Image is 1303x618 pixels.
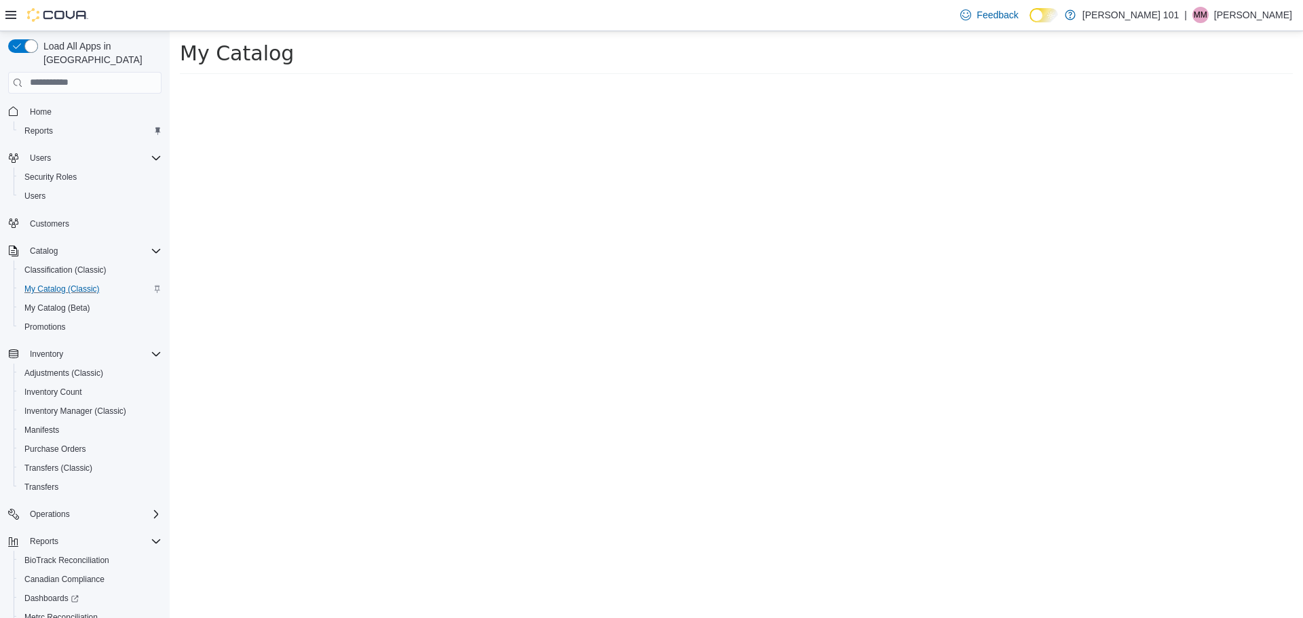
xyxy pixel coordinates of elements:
button: Reports [14,121,167,140]
span: Inventory [30,349,63,360]
span: Reports [24,125,53,136]
span: Adjustments (Classic) [24,368,103,379]
span: Load All Apps in [GEOGRAPHIC_DATA] [38,39,162,66]
button: Catalog [24,243,63,259]
span: Inventory Manager (Classic) [19,403,162,419]
span: Customers [30,218,69,229]
span: Transfers [19,479,162,495]
a: Manifests [19,422,64,438]
span: Users [19,188,162,204]
button: Inventory Count [14,383,167,402]
span: Catalog [30,246,58,256]
span: Canadian Compliance [19,571,162,587]
a: Dashboards [14,589,167,608]
span: My Catalog (Beta) [24,303,90,313]
span: Classification (Classic) [24,265,107,275]
span: Transfers [24,482,58,493]
a: Inventory Manager (Classic) [19,403,132,419]
img: Cova [27,8,88,22]
button: Canadian Compliance [14,570,167,589]
button: My Catalog (Beta) [14,298,167,317]
a: BioTrack Reconciliation [19,552,115,568]
button: Transfers [14,478,167,497]
span: Purchase Orders [24,444,86,455]
span: Manifests [24,425,59,436]
a: Canadian Compliance [19,571,110,587]
a: Inventory Count [19,384,88,400]
span: My Catalog [10,10,124,34]
span: Adjustments (Classic) [19,365,162,381]
span: Promotions [24,322,66,332]
span: Canadian Compliance [24,574,105,585]
div: Matthew Monroe [1192,7,1209,23]
span: Operations [24,506,162,522]
span: Dashboards [24,593,79,604]
a: Home [24,104,57,120]
button: Home [3,102,167,121]
button: Operations [3,505,167,524]
button: Reports [24,533,64,549]
input: Dark Mode [1030,8,1058,22]
button: BioTrack Reconciliation [14,551,167,570]
button: Promotions [14,317,167,336]
button: Users [3,149,167,168]
a: Purchase Orders [19,441,92,457]
a: My Catalog (Classic) [19,281,105,297]
a: My Catalog (Beta) [19,300,96,316]
span: Security Roles [24,172,77,182]
button: Inventory [3,345,167,364]
span: Inventory [24,346,162,362]
a: Transfers (Classic) [19,460,98,476]
span: Reports [30,536,58,547]
button: Manifests [14,421,167,440]
span: Operations [30,509,70,520]
p: [PERSON_NAME] [1214,7,1292,23]
a: Reports [19,123,58,139]
a: Users [19,188,51,204]
span: BioTrack Reconciliation [19,552,162,568]
span: Catalog [24,243,162,259]
span: Inventory Count [24,387,82,398]
span: MM [1194,7,1207,23]
span: Dashboards [19,590,162,606]
span: Inventory Manager (Classic) [24,406,126,417]
span: Users [24,191,45,201]
button: Catalog [3,242,167,260]
span: Purchase Orders [19,441,162,457]
a: Classification (Classic) [19,262,112,278]
p: | [1184,7,1187,23]
button: Inventory [24,346,69,362]
span: Home [24,103,162,120]
a: Dashboards [19,590,84,606]
button: Users [24,150,56,166]
a: Security Roles [19,169,82,185]
button: Classification (Classic) [14,260,167,279]
button: Adjustments (Classic) [14,364,167,383]
span: Reports [24,533,162,549]
button: Inventory Manager (Classic) [14,402,167,421]
span: BioTrack Reconciliation [24,555,109,566]
span: Transfers (Classic) [19,460,162,476]
button: Reports [3,532,167,551]
span: Classification (Classic) [19,262,162,278]
span: Promotions [19,319,162,335]
span: My Catalog (Beta) [19,300,162,316]
span: Home [30,107,52,117]
button: Users [14,187,167,206]
a: Promotions [19,319,71,335]
span: Customers [24,215,162,232]
span: Transfers (Classic) [24,463,92,474]
a: Customers [24,216,75,232]
span: Inventory Count [19,384,162,400]
button: Transfers (Classic) [14,459,167,478]
a: Adjustments (Classic) [19,365,109,381]
a: Feedback [955,1,1023,28]
span: Users [24,150,162,166]
button: My Catalog (Classic) [14,279,167,298]
button: Purchase Orders [14,440,167,459]
span: Users [30,153,51,163]
span: Feedback [977,8,1018,22]
span: Reports [19,123,162,139]
button: Operations [24,506,75,522]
